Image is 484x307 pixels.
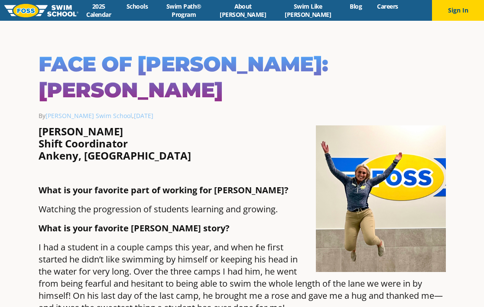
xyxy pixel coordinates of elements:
[39,125,446,162] h4: [PERSON_NAME] Shift Coordinator Ankeny, [GEOGRAPHIC_DATA]
[39,184,289,196] strong: What is your favorite part of working for [PERSON_NAME]?
[39,222,230,234] strong: What is your favorite [PERSON_NAME] story?
[156,2,212,19] a: Swim Path® Program
[134,112,153,120] a: [DATE]
[4,4,78,17] img: FOSS Swim School Logo
[370,2,406,10] a: Careers
[132,112,153,120] span: ,
[119,2,155,10] a: Schools
[39,51,446,103] h1: Face of [PERSON_NAME]: [PERSON_NAME]
[274,2,342,19] a: Swim Like [PERSON_NAME]
[39,112,132,120] span: By
[342,2,370,10] a: Blog
[212,2,274,19] a: About [PERSON_NAME]
[78,2,119,19] a: 2025 Calendar
[45,112,132,120] a: [PERSON_NAME] Swim School
[39,203,446,215] p: Watching the progression of students learning and growing.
